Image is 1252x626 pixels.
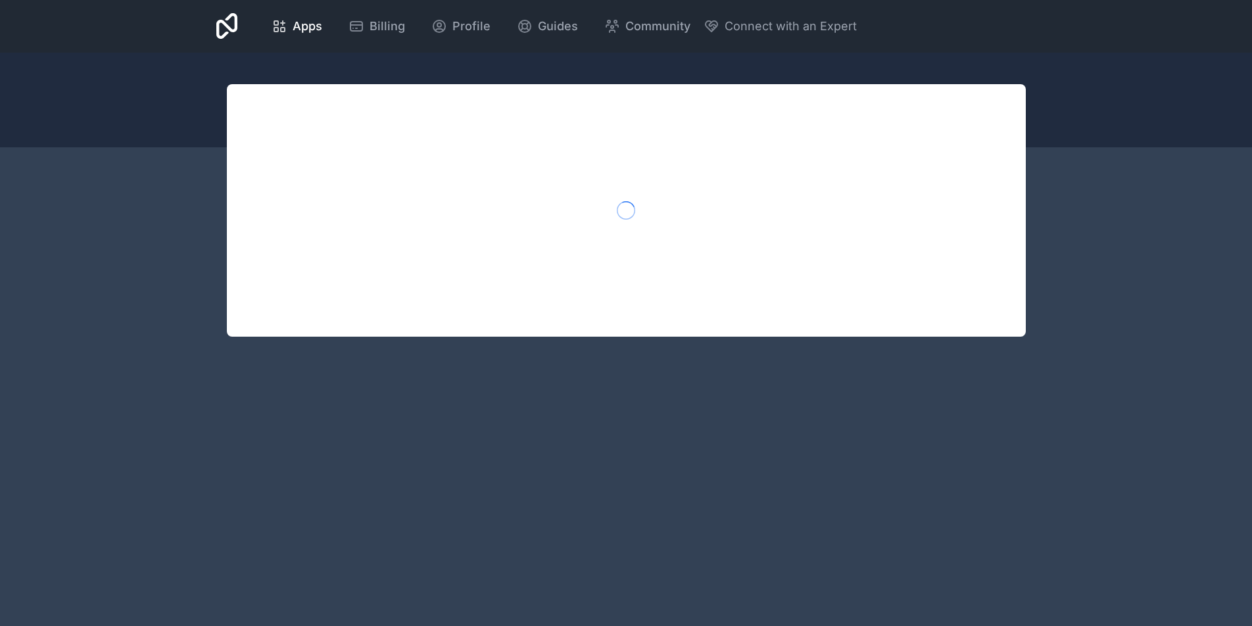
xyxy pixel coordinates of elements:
a: Profile [421,12,501,41]
span: Profile [452,17,491,36]
span: Guides [538,17,578,36]
a: Guides [506,12,589,41]
button: Connect with an Expert [704,17,857,36]
a: Apps [261,12,333,41]
a: Community [594,12,701,41]
span: Billing [370,17,405,36]
span: Apps [293,17,322,36]
a: Billing [338,12,416,41]
span: Community [625,17,690,36]
span: Connect with an Expert [725,17,857,36]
